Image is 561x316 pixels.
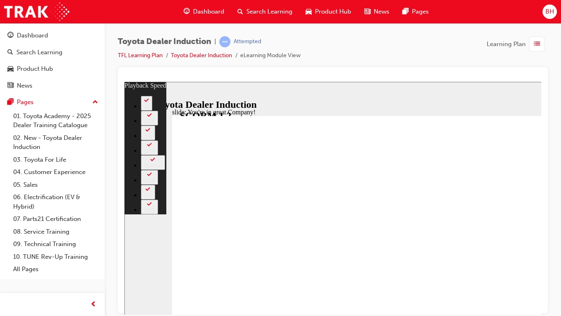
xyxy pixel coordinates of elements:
[20,110,28,116] div: 0.5
[3,28,101,43] a: Dashboard
[3,45,101,60] a: Search Learning
[10,225,101,238] a: 08. Service Training
[3,26,101,95] button: DashboardSearch LearningProduct HubNews
[16,29,34,44] button: 1.75
[16,48,62,57] div: Search Learning
[118,52,163,59] a: TFL Learning Plan
[402,7,409,17] span: pages-icon
[364,7,370,17] span: news-icon
[48,27,513,34] div: slide: You're in great Company!
[193,7,224,16] span: Dashboard
[171,52,232,59] a: Toyota Dealer Induction
[10,179,101,191] a: 05. Sales
[184,7,190,17] span: guage-icon
[16,73,41,88] button: Normal
[16,58,34,73] button: 1.25
[543,5,557,19] button: BH
[90,300,97,310] span: prev-icon
[118,37,211,46] span: Toyota Dealer Induction
[358,3,396,20] a: news-iconNews
[16,118,34,132] button: 0.25
[246,7,292,16] span: Search Learning
[177,3,231,20] a: guage-iconDashboard
[20,51,28,57] div: 1.5
[374,7,389,16] span: News
[7,32,14,39] span: guage-icon
[17,64,53,74] div: Product Hub
[10,263,101,276] a: All Pages
[17,31,48,40] div: Dashboard
[234,38,261,46] div: Attempted
[10,153,101,166] a: 03. Toyota For Life
[534,39,540,49] span: list-icon
[20,95,30,102] div: 0.75
[92,97,98,108] span: up-icon
[10,213,101,225] a: 07. Parts21 Certification
[10,238,101,251] a: 09. Technical Training
[315,7,351,16] span: Product Hub
[20,81,37,87] div: Normal
[412,7,429,16] span: Pages
[20,125,30,131] div: 0.25
[3,95,101,110] button: Pages
[17,81,32,91] div: News
[3,61,101,77] a: Product Hub
[10,166,101,179] a: 04. Customer Experience
[487,39,526,49] span: Learning Plan
[7,65,14,73] span: car-icon
[7,82,14,90] span: news-icon
[10,191,101,213] a: 06. Electrification (EV & Hybrid)
[306,7,312,17] span: car-icon
[20,66,30,72] div: 1.25
[231,3,299,20] a: search-iconSearch Learning
[237,7,243,17] span: search-icon
[7,49,13,56] span: search-icon
[16,103,31,118] button: 0.5
[20,21,25,28] div: 2
[214,37,216,46] span: |
[7,99,14,106] span: pages-icon
[545,7,554,16] span: BH
[3,78,101,93] a: News
[16,88,34,103] button: 0.75
[10,132,101,153] a: 02. New - Toyota Dealer Induction
[4,2,69,21] img: Trak
[20,36,30,42] div: 1.75
[16,44,31,58] button: 1.5
[396,3,435,20] a: pages-iconPages
[10,110,101,132] a: 01. Toyota Academy - 2025 Dealer Training Catalogue
[240,51,301,60] li: eLearning Module View
[17,98,34,107] div: Pages
[299,3,358,20] a: car-iconProduct Hub
[487,36,548,52] button: Learning Plan
[10,251,101,263] a: 10. TUNE Rev-Up Training
[16,14,28,29] button: 2
[219,36,230,47] span: learningRecordVerb_ATTEMPT-icon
